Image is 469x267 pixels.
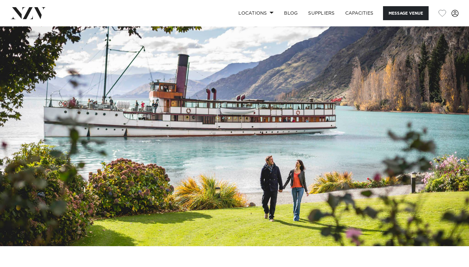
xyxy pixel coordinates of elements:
a: Locations [233,6,279,20]
img: nzv-logo.png [10,7,46,19]
a: Capacities [340,6,379,20]
button: Message Venue [383,6,429,20]
a: SUPPLIERS [303,6,340,20]
a: BLOG [279,6,303,20]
